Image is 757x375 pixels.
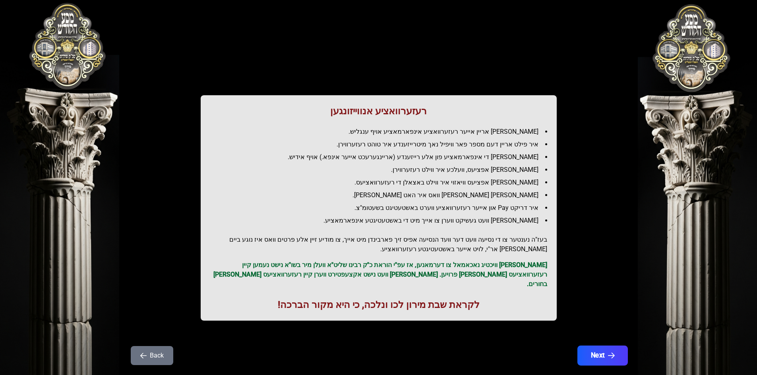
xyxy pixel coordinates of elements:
[210,105,547,117] h1: רעזערוואציע אנווייזונגען
[217,216,547,225] li: [PERSON_NAME] וועט געשיקט ווערן צו אייך מיט די באשטעטיגטע אינפארמאציע.
[210,298,547,311] h1: לקראת שבת מירון לכו ונלכה, כי היא מקור הברכה!
[217,178,547,187] li: [PERSON_NAME] אפציעס וויאזוי איר ווילט באצאלן די רעזערוואציעס.
[217,127,547,137] li: [PERSON_NAME] אריין אייער רעזערוואציע אינפארמאציע אויף ענגליש.
[577,346,627,365] button: Next
[217,203,547,213] li: איר דריקט Pay און אייער רעזערוואציע ווערט באשטעטיגט בשעטומ"צ.
[210,235,547,254] h2: בעז"ה נענטער צו די נסיעה וועט דער וועד הנסיעה אפיס זיך פארבינדן מיט אייך, צו מודיע זיין אלע פרטים...
[210,260,547,289] p: [PERSON_NAME] וויכטיג נאכאמאל צו דערמאנען, אז עפ"י הוראת כ"ק רבינו שליט"א וועלן מיר בשו"א נישט נע...
[217,190,547,200] li: [PERSON_NAME] [PERSON_NAME] וואס איר האט [PERSON_NAME].
[131,346,173,365] button: Back
[217,140,547,149] li: איר פילט אריין דעם מספר פאר וויפיל נאך מיטרייזענדע איר טוהט רעזערווירן.
[217,165,547,175] li: [PERSON_NAME] אפציעס, וועלכע איר ווילט רעזערווירן.
[217,152,547,162] li: [PERSON_NAME] די אינפארמאציע פון אלע רייזענדע (אריינגערעכט אייער אינפא.) אויף אידיש.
